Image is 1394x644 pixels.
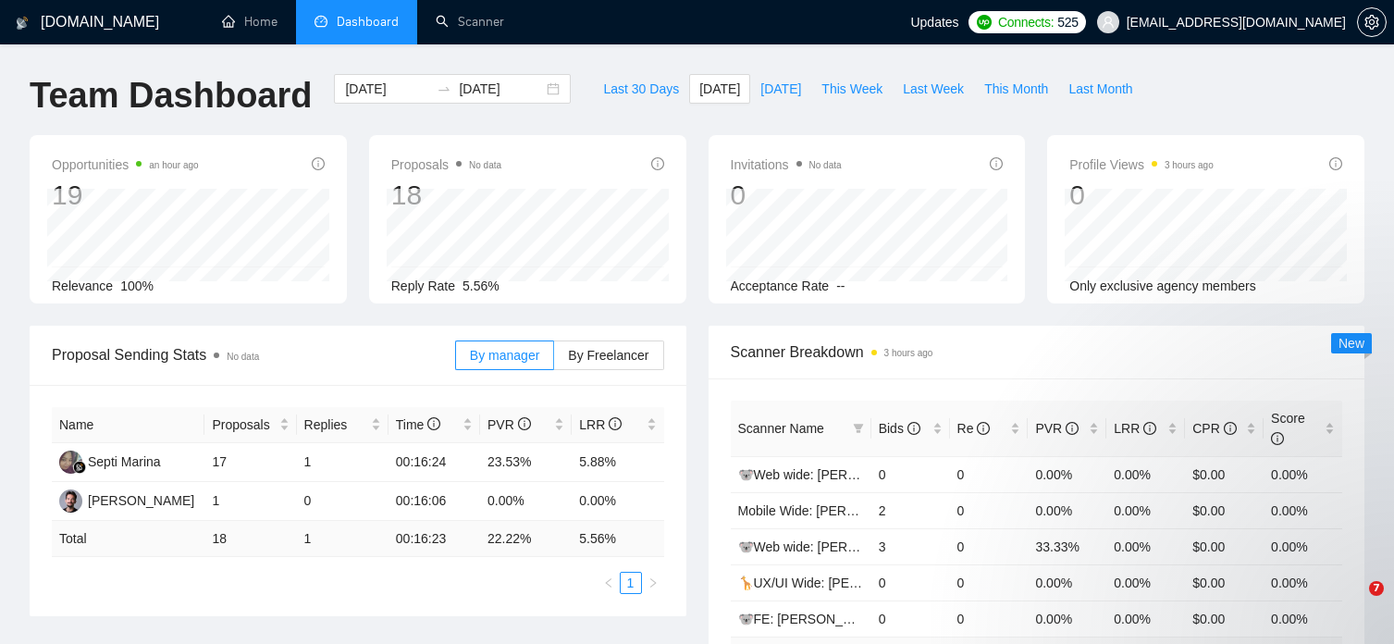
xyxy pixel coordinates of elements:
[871,528,950,564] td: 3
[984,79,1048,99] span: This Month
[52,279,113,293] span: Relevance
[437,81,451,96] span: to
[1028,564,1106,601] td: 0.00%
[427,417,440,430] span: info-circle
[651,157,664,170] span: info-circle
[1264,601,1342,637] td: 0.00%
[1165,160,1214,170] time: 3 hours ago
[950,564,1029,601] td: 0
[907,422,920,435] span: info-circle
[572,482,663,521] td: 0.00%
[396,417,440,432] span: Time
[1357,15,1387,30] a: setting
[1102,16,1115,29] span: user
[950,601,1029,637] td: 0
[1357,7,1387,37] button: setting
[609,417,622,430] span: info-circle
[598,572,620,594] button: left
[568,348,648,363] span: By Freelancer
[1358,15,1386,30] span: setting
[648,577,659,588] span: right
[621,573,641,593] a: 1
[480,482,572,521] td: 0.00%
[436,14,504,30] a: searchScanner
[821,79,882,99] span: This Week
[1338,336,1364,351] span: New
[16,8,29,38] img: logo
[345,79,429,99] input: Start date
[1369,581,1384,596] span: 7
[480,521,572,557] td: 22.22 %
[59,453,161,468] a: SMSepti Marina
[52,343,455,366] span: Proposal Sending Stats
[836,279,845,293] span: --
[738,421,824,436] span: Scanner Name
[598,572,620,594] li: Previous Page
[88,452,161,472] div: Septi Marina
[689,74,750,104] button: [DATE]
[337,14,399,30] span: Dashboard
[297,482,389,521] td: 0
[1271,432,1284,445] span: info-circle
[30,74,312,118] h1: Team Dashboard
[1069,279,1256,293] span: Only exclusive agency members
[593,74,689,104] button: Last 30 Days
[1028,601,1106,637] td: 0.00%
[998,12,1054,32] span: Connects:
[459,79,543,99] input: End date
[903,79,964,99] span: Last Week
[52,407,204,443] th: Name
[950,456,1029,492] td: 0
[738,539,1031,554] a: 🐨Web wide: [PERSON_NAME] 03/07 bid in range
[88,490,194,511] div: [PERSON_NAME]
[389,482,480,521] td: 00:16:06
[1057,12,1078,32] span: 525
[738,467,1129,482] a: 🐨Web wide: [PERSON_NAME] 03/07 old але перест на веб проф
[1106,456,1185,492] td: 0.00%
[809,160,842,170] span: No data
[642,572,664,594] button: right
[1224,422,1237,435] span: info-circle
[315,15,327,28] span: dashboard
[1028,492,1106,528] td: 0.00%
[603,577,614,588] span: left
[811,74,893,104] button: This Week
[910,15,958,30] span: Updates
[699,79,740,99] span: [DATE]
[391,279,455,293] span: Reply Rate
[304,415,367,435] span: Replies
[738,612,884,626] a: 🐨FE: [PERSON_NAME]
[731,341,1343,364] span: Scanner Breakdown
[1331,581,1375,625] iframe: Intercom live chat
[1035,421,1079,436] span: PVR
[1068,79,1132,99] span: Last Month
[620,572,642,594] li: 1
[1028,456,1106,492] td: 0.00%
[572,443,663,482] td: 5.88%
[974,74,1058,104] button: This Month
[1192,421,1236,436] span: CPR
[1143,422,1156,435] span: info-circle
[389,521,480,557] td: 00:16:23
[750,74,811,104] button: [DATE]
[297,521,389,557] td: 1
[312,157,325,170] span: info-circle
[437,81,451,96] span: swap-right
[1114,421,1156,436] span: LRR
[1069,178,1214,213] div: 0
[487,417,531,432] span: PVR
[738,503,923,518] a: Mobile Wide: [PERSON_NAME]
[760,79,801,99] span: [DATE]
[470,348,539,363] span: By manager
[480,443,572,482] td: 23.53%
[120,279,154,293] span: 100%
[738,576,993,590] a: 🦒UX/UI Wide: [PERSON_NAME] 03/07 old
[579,417,622,432] span: LRR
[603,79,679,99] span: Last 30 Days
[297,443,389,482] td: 1
[871,564,950,601] td: 0
[59,451,82,474] img: SM
[1069,154,1214,176] span: Profile Views
[1329,157,1342,170] span: info-circle
[1058,74,1142,104] button: Last Month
